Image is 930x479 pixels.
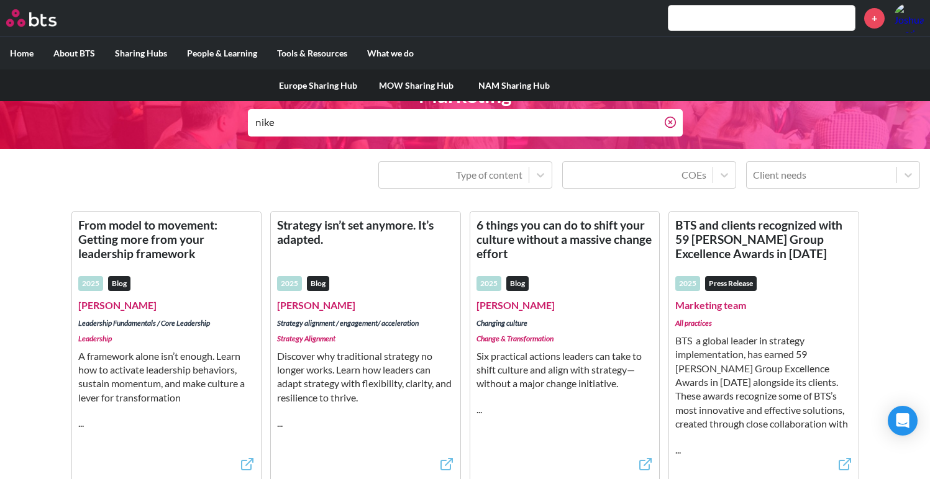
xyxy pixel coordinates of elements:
a: External link [240,457,255,475]
em: Blog [108,276,130,291]
div: ... [476,349,654,417]
div: 2025 [78,276,103,291]
label: People & Learning [177,37,267,69]
div: Open Intercom Messenger [888,406,918,436]
address: [PERSON_NAME] [78,298,255,312]
address: [PERSON_NAME] [277,298,454,312]
p: Discover why traditional strategy no longer works. Learn how leaders can adapt strategy with flex... [277,349,454,405]
address: Marketing team [675,298,852,312]
p: BTS a global leader in strategy implementation, has earned 59 [PERSON_NAME] Group Excellence Awar... [675,334,852,431]
em: Strategy alignment / engagement/ acceleration [277,318,454,329]
em: Changing culture [476,318,654,329]
em: Leadership Fundamentals / Core Leadership [78,318,255,329]
em: Leadership [78,334,255,344]
img: BTS Logo [6,9,57,27]
img: Joshua Shadrick [894,3,924,33]
em: Press Release [705,276,757,291]
label: About BTS [43,37,105,69]
p: Six practical actions leaders can take to shift culture and align with strategy—without a major c... [476,349,654,391]
a: External link [638,457,653,475]
div: 2025 [476,276,501,291]
a: 6 things you can do to shift your culture without a massive change effort [476,218,654,261]
input: Find what you need... [248,109,664,137]
a: Profile [894,3,924,33]
a: + [864,8,885,29]
em: Blog [506,276,529,291]
div: ... [78,349,255,431]
em: All practices [675,318,852,329]
a: From model to movement: Getting more from your leadership framework [78,218,255,261]
label: What we do [357,37,424,69]
a: Strategy isn’t set anymore. It’s adapted. [277,218,454,261]
a: External link [439,457,454,475]
a: Go home [6,9,80,27]
em: Strategy Alignment [277,334,454,344]
a: External link [837,457,852,475]
div: 2025 [277,276,302,291]
em: Blog [307,276,329,291]
label: Tools & Resources [267,37,357,69]
div: ... [277,349,454,431]
em: Change & Transformation [476,334,654,344]
div: ... [675,334,852,457]
div: 2025 [675,276,700,291]
label: Sharing Hubs [105,37,177,69]
a: BTS and clients recognized with 59 [PERSON_NAME] Group Excellence Awards in [DATE] [675,218,852,261]
address: [PERSON_NAME] [476,298,654,312]
p: A framework alone isn’t enough. Learn how to activate leadership behaviors, sustain momentum, and... [78,349,255,405]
